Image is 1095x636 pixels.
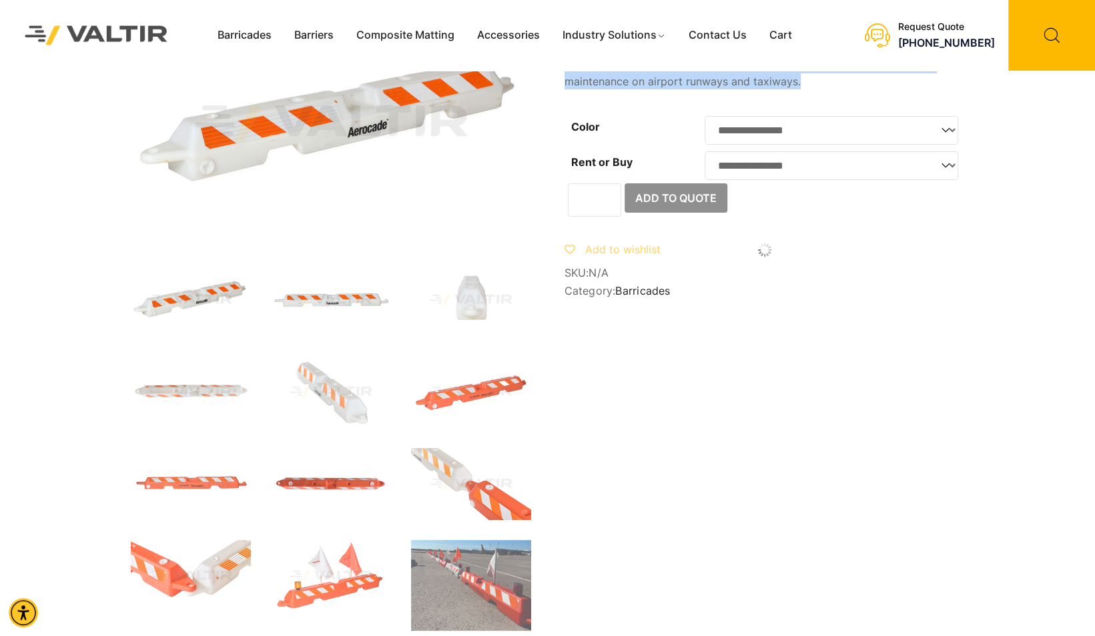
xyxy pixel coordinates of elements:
[565,285,965,297] span: Category:
[131,356,251,428] img: text, letter
[466,25,551,45] a: Accessories
[411,264,531,336] img: A white plastic container with a spout, featuring horizontal red stripes on the side.
[589,266,609,279] span: N/A
[271,448,391,520] img: An orange traffic barrier with white reflective stripes, designed for road safety and visibility.
[131,448,251,520] img: An orange traffic barrier with reflective white stripes, labeled "Aerocade," designed for safety ...
[677,25,757,45] a: Contact Us
[283,25,345,45] a: Barriers
[625,183,727,213] button: Add to Quote
[898,21,995,33] div: Request Quote
[206,25,283,45] a: Barricades
[271,264,391,336] img: A white safety barrier with orange reflective stripes and the brand name "Aerocade" printed on it.
[271,540,391,612] img: An orange traffic barrier with a flashing light and two flags, one red and one white, for road sa...
[571,155,633,169] label: Rent or Buy
[571,120,600,133] label: Color
[411,448,531,520] img: Two interlocking traffic barriers, one white with orange stripes and one orange with white stripe...
[411,356,531,428] img: An orange traffic barrier with reflective white stripes, designed for safety and visibility.
[10,11,183,60] img: Valtir Rentals
[757,25,803,45] a: Cart
[271,356,391,428] img: A white traffic barrier with orange and white reflective stripes, designed for road safety and de...
[551,25,677,45] a: Industry Solutions
[411,540,531,631] img: A row of safety barriers with red and white stripes and flags, placed on an airport tarmac.
[9,598,38,627] div: Accessibility Menu
[345,25,466,45] a: Composite Matting
[898,36,995,49] a: call (888) 496-3625
[565,267,965,279] span: SKU:
[131,540,251,612] img: Two traffic barriers, one orange and one white, connected at an angle, featuring reflective strip...
[615,284,670,297] a: Barricades
[568,183,621,217] input: Product quantity
[131,264,251,336] img: Aerocade_Nat_3Q-1.jpg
